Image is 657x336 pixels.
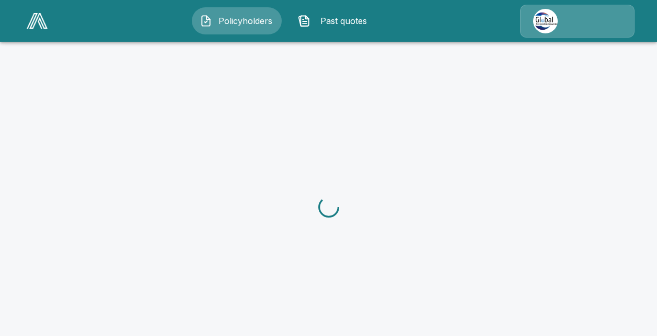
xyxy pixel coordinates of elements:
[192,7,282,34] button: Policyholders IconPolicyholders
[216,15,274,27] span: Policyholders
[315,15,372,27] span: Past quotes
[298,15,310,27] img: Past quotes Icon
[27,13,48,29] img: AA Logo
[200,15,212,27] img: Policyholders Icon
[290,7,380,34] button: Past quotes IconPast quotes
